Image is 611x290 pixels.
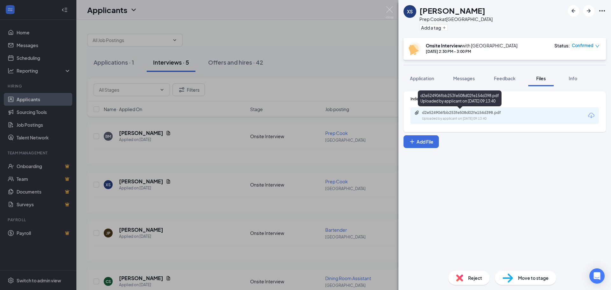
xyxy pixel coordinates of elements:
[568,5,579,17] button: ArrowLeftNew
[419,24,448,31] button: PlusAdd a tag
[411,96,599,102] div: Indeed Resume
[585,7,593,15] svg: ArrowRight
[587,112,595,119] svg: Download
[442,26,446,30] svg: Plus
[453,75,475,81] span: Messages
[414,110,517,121] a: Paperclipd2e524906fbb253fe508d02fe154d398.pdfUploaded by applicant on [DATE] 09:13:40
[570,7,577,15] svg: ArrowLeftNew
[407,8,413,15] div: XS
[569,75,577,81] span: Info
[494,75,516,81] span: Feedback
[410,75,434,81] span: Application
[468,274,482,281] span: Reject
[422,116,517,121] div: Uploaded by applicant on [DATE] 09:13:40
[554,42,570,49] div: Status :
[598,7,606,15] svg: Ellipses
[518,274,549,281] span: Move to stage
[572,42,593,49] span: Confirmed
[419,5,485,16] h1: [PERSON_NAME]
[422,110,511,115] div: d2e524906fbb253fe508d02fe154d398.pdf
[426,42,517,49] div: with [GEOGRAPHIC_DATA]
[589,268,605,284] div: Open Intercom Messenger
[409,138,415,145] svg: Plus
[595,44,600,48] span: down
[583,5,594,17] button: ArrowRight
[426,49,517,54] div: [DATE] 2:30 PM - 3:00 PM
[418,90,502,106] div: d2e524906fbb253fe508d02fe154d398.pdf Uploaded by applicant on [DATE] 09:13:40
[414,110,419,115] svg: Paperclip
[404,135,439,148] button: Add FilePlus
[536,75,546,81] span: Files
[419,16,493,22] div: Prep Cook at [GEOGRAPHIC_DATA]
[426,43,462,48] b: Onsite Interview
